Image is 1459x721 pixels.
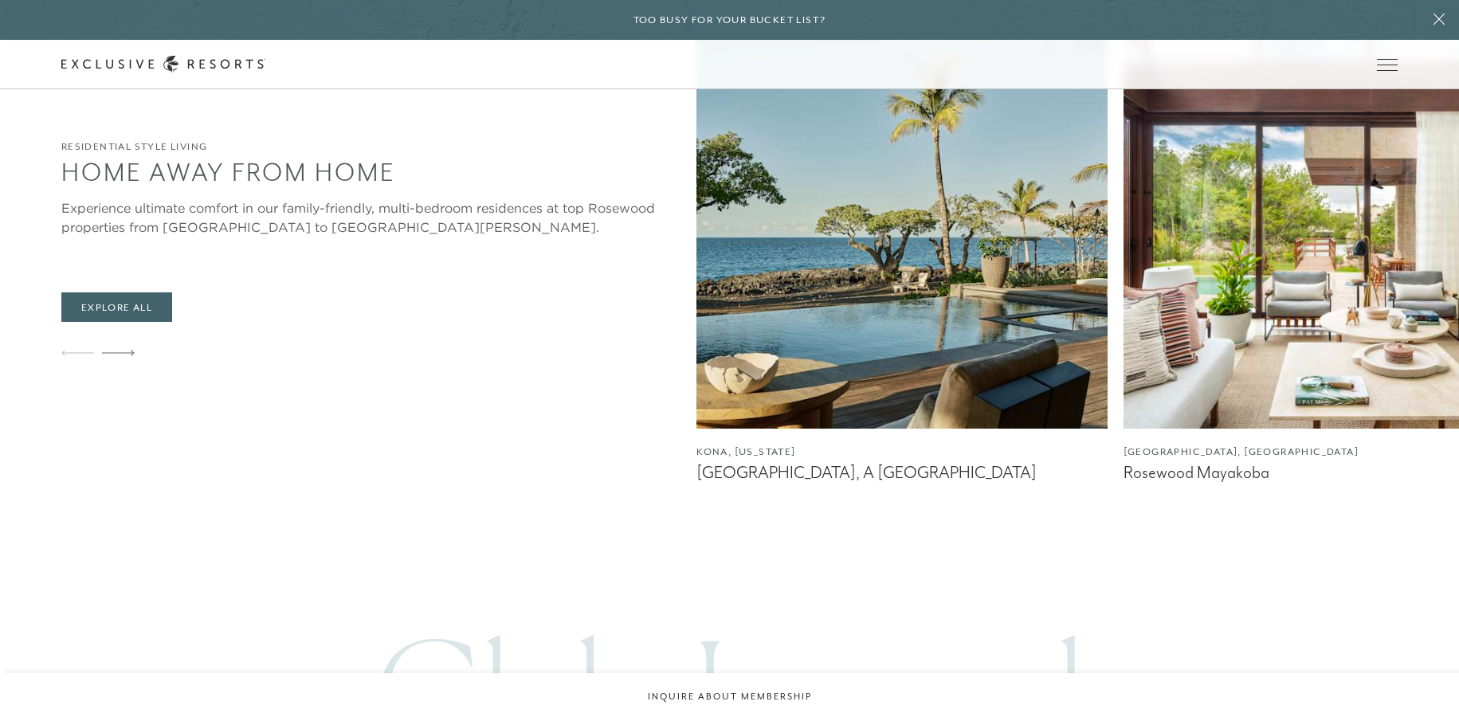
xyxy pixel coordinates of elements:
[696,445,1107,460] figcaption: Kona, [US_STATE]
[61,139,680,155] h6: Residential Style Living
[696,463,1107,483] figcaption: [GEOGRAPHIC_DATA], A [GEOGRAPHIC_DATA]
[633,13,826,28] h6: Too busy for your bucket list?
[61,198,680,237] div: Experience ultimate comfort in our family-friendly, multi-bedroom residences at top Rosewood prop...
[1377,59,1398,70] button: Open navigation
[1443,705,1459,721] iframe: Qualified Messenger
[61,292,172,323] a: Explore All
